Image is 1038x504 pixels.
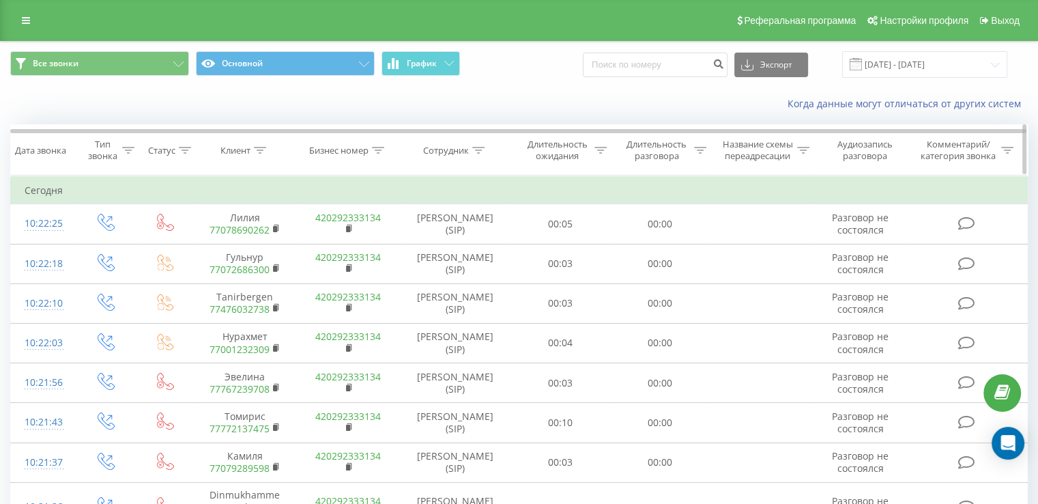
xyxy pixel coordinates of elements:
[407,59,437,68] span: График
[15,145,66,156] div: Дата звонка
[315,410,381,423] a: 420292333134
[583,53,727,77] input: Поиск по номеру
[193,244,296,283] td: Гульнур
[309,145,369,156] div: Бизнес номер
[193,363,296,403] td: Эвелина
[423,145,469,156] div: Сотрудник
[832,290,889,316] span: Разговор не состоялся
[193,323,296,363] td: Нурахмет
[193,443,296,482] td: Камиля
[148,145,175,156] div: Статус
[400,443,511,482] td: [PERSON_NAME] (SIP)
[511,323,610,363] td: 00:04
[400,363,511,403] td: [PERSON_NAME] (SIP)
[918,139,998,162] div: Комментарий/категория звонка
[400,283,511,323] td: [PERSON_NAME] (SIP)
[193,403,296,443] td: Томирис
[193,204,296,244] td: Лилия
[220,145,250,156] div: Клиент
[193,283,296,323] td: Tanirbergen
[744,15,856,26] span: Реферальная программа
[400,403,511,443] td: [PERSON_NAME] (SIP)
[210,303,270,316] a: 77476032738
[610,403,709,443] td: 00:00
[832,410,889,435] span: Разговор не состоялся
[86,139,118,162] div: Тип звонка
[315,251,381,264] a: 420292333134
[832,330,889,355] span: Разговор не состоялся
[511,363,610,403] td: 00:03
[825,139,905,162] div: Аудиозапись разговора
[381,51,460,76] button: График
[25,290,61,317] div: 10:22:10
[991,15,1020,26] span: Выход
[196,51,375,76] button: Основной
[400,204,511,244] td: [PERSON_NAME] (SIP)
[734,53,808,77] button: Экспорт
[511,403,610,443] td: 00:10
[315,211,381,224] a: 420292333134
[722,139,794,162] div: Название схемы переадресации
[610,204,709,244] td: 00:00
[25,330,61,356] div: 10:22:03
[610,283,709,323] td: 00:00
[210,422,270,435] a: 77772137475
[880,15,968,26] span: Настройки профиля
[832,449,889,475] span: Разговор не состоялся
[25,369,61,396] div: 10:21:56
[10,51,189,76] button: Все звонки
[25,409,61,436] div: 10:21:43
[210,462,270,475] a: 77079289598
[788,97,1028,110] a: Когда данные могут отличаться от других систем
[511,283,610,323] td: 00:03
[11,177,1028,204] td: Сегодня
[523,139,592,162] div: Длительность ожидания
[315,330,381,343] a: 420292333134
[25,210,61,237] div: 10:22:25
[622,139,691,162] div: Длительность разговора
[210,343,270,356] a: 77001232309
[210,223,270,236] a: 77078690262
[210,263,270,276] a: 77072686300
[610,323,709,363] td: 00:00
[511,204,610,244] td: 00:05
[33,58,78,69] span: Все звонки
[511,443,610,482] td: 00:03
[315,290,381,303] a: 420292333134
[210,382,270,395] a: 77767239708
[400,244,511,283] td: [PERSON_NAME] (SIP)
[610,244,709,283] td: 00:00
[610,363,709,403] td: 00:00
[315,370,381,383] a: 420292333134
[832,251,889,276] span: Разговор не состоялся
[511,244,610,283] td: 00:03
[25,449,61,476] div: 10:21:37
[25,251,61,277] div: 10:22:18
[315,449,381,462] a: 420292333134
[832,370,889,395] span: Разговор не состоялся
[832,211,889,236] span: Разговор не состоялся
[400,323,511,363] td: [PERSON_NAME] (SIP)
[992,427,1024,460] div: Open Intercom Messenger
[610,443,709,482] td: 00:00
